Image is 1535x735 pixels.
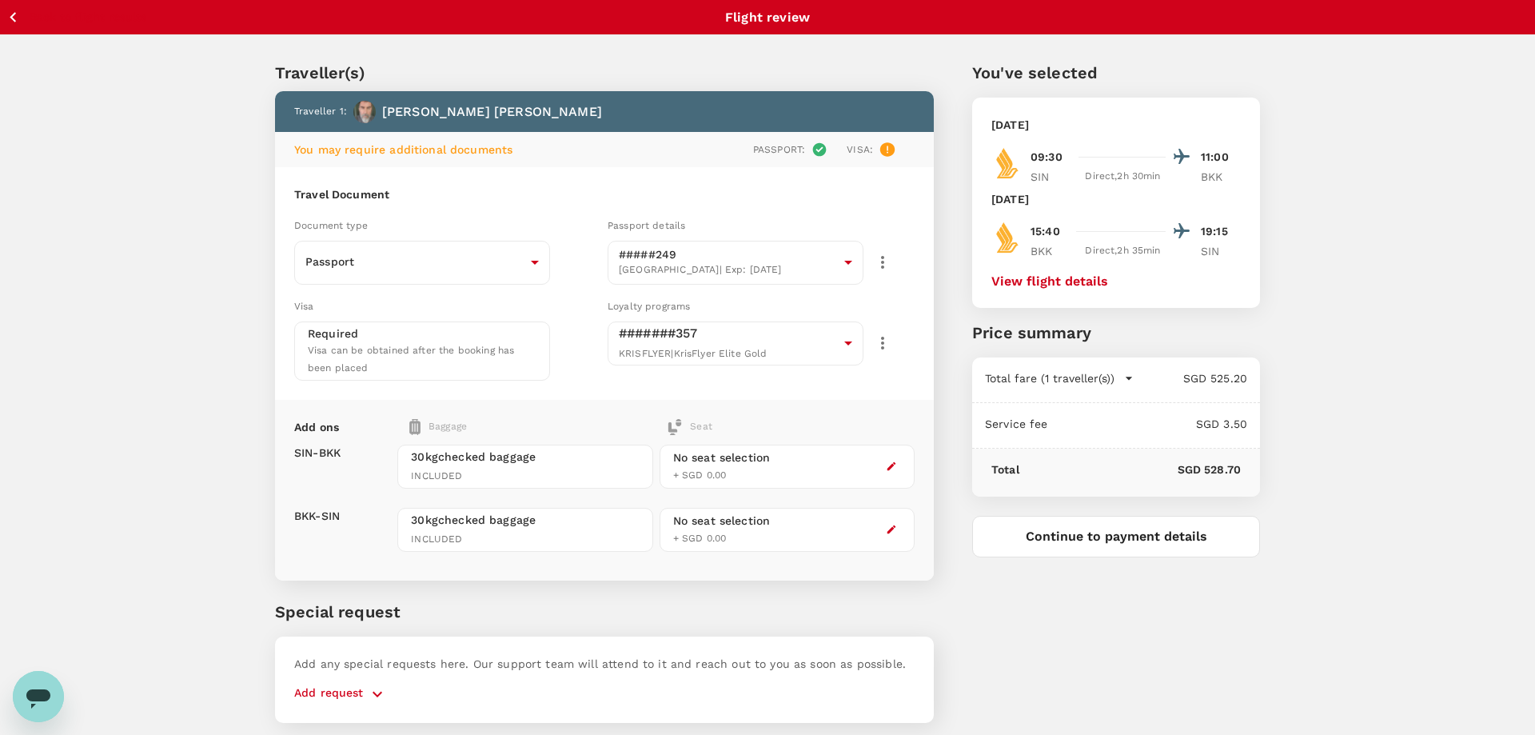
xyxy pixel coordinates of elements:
p: SIN [1201,243,1241,259]
p: Passport : [753,142,805,157]
img: avatar-664c628ac671f.jpeg [353,101,376,123]
div: Passport [294,242,550,282]
p: #######357 [619,324,838,343]
p: Add request [294,685,364,704]
div: #####249[GEOGRAPHIC_DATA]| Exp: [DATE] [608,236,863,290]
p: Add ons [294,419,339,435]
span: + SGD 0.00 [673,533,727,544]
div: #######357KRISFLYER|KrisFlyer Elite Gold [608,314,863,373]
p: [DATE] [991,117,1029,133]
div: No seat selection [673,513,771,529]
div: Direct , 2h 30min [1080,169,1166,185]
button: View flight details [991,274,1108,289]
p: 11:00 [1201,149,1241,166]
p: SIN [1031,169,1071,185]
span: Loyalty programs [608,301,690,312]
p: Price summary [972,321,1260,345]
div: Direct , 2h 35min [1080,243,1166,259]
img: baggage-icon [409,419,421,435]
p: 19:15 [1201,223,1241,240]
span: You may require additional documents [294,143,512,156]
span: Document type [294,220,368,231]
span: Visa can be obtained after the booking has been placed [308,345,514,373]
p: [DATE] [991,191,1029,207]
span: INCLUDED [411,532,639,548]
p: Passport [305,254,524,270]
button: Continue to payment details [972,516,1260,557]
button: Back to flight results [6,7,146,27]
span: INCLUDED [411,469,639,485]
p: Flight review [725,8,810,27]
span: 30kg checked baggage [411,449,639,465]
p: [PERSON_NAME] [PERSON_NAME] [382,102,602,122]
p: Back to flight results [30,9,146,25]
h6: Travel Document [294,186,915,204]
span: Visa [294,301,314,312]
p: #####249 [619,246,838,262]
button: Total fare (1 traveller(s)) [985,370,1134,386]
p: Traveller(s) [275,61,934,85]
p: Visa : [847,142,873,157]
p: SIN - BKK [294,445,341,461]
p: Special request [275,600,934,624]
img: baggage-icon [667,419,683,435]
span: Passport details [608,220,685,231]
p: Total fare (1 traveller(s)) [985,370,1114,386]
iframe: Schaltfläche zum Öffnen des Messaging-Fensters [13,671,64,722]
p: SGD 525.20 [1134,370,1247,386]
p: BKK [1031,243,1071,259]
p: BKK - SIN [294,508,340,524]
p: Traveller 1 : [294,104,347,120]
div: No seat selection [673,449,771,466]
span: [GEOGRAPHIC_DATA] | Exp: [DATE] [619,262,838,278]
p: Required [308,326,358,342]
span: + SGD 0.00 [673,469,727,481]
p: BKK [1201,169,1241,185]
p: SGD 528.70 [1019,461,1241,477]
img: SQ [991,222,1023,254]
p: 15:40 [1031,223,1060,240]
p: Add any special requests here. Our support team will attend to it and reach out to you as soon as... [294,656,915,672]
div: Baggage [409,419,596,435]
span: 30kg checked baggage [411,512,639,528]
p: You've selected [972,61,1260,85]
div: Seat [667,419,712,435]
p: Total [991,461,1019,477]
p: 09:30 [1031,149,1063,166]
img: SQ [991,147,1023,179]
p: Service fee [985,416,1048,432]
p: SGD 3.50 [1048,416,1247,432]
span: KRISFLYER | KrisFlyer Elite Gold [619,348,767,359]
